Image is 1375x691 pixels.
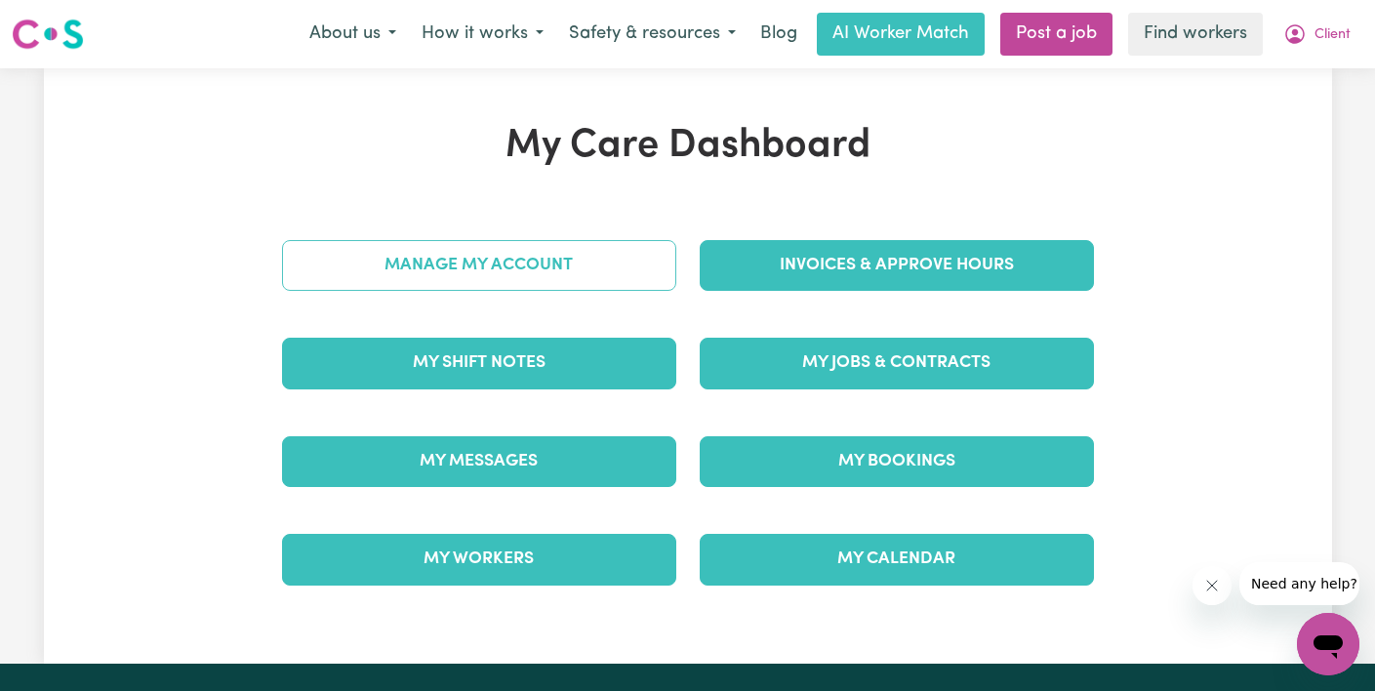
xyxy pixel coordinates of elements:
[282,534,676,585] a: My Workers
[556,14,748,55] button: Safety & resources
[1314,24,1351,46] span: Client
[1297,613,1359,675] iframe: Button to launch messaging window
[12,17,84,52] img: Careseekers logo
[282,436,676,487] a: My Messages
[409,14,556,55] button: How it works
[700,534,1094,585] a: My Calendar
[700,338,1094,388] a: My Jobs & Contracts
[1239,562,1359,605] iframe: Message from company
[12,12,84,57] a: Careseekers logo
[282,338,676,388] a: My Shift Notes
[1000,13,1112,56] a: Post a job
[700,436,1094,487] a: My Bookings
[297,14,409,55] button: About us
[270,123,1106,170] h1: My Care Dashboard
[700,240,1094,291] a: Invoices & Approve Hours
[1271,14,1363,55] button: My Account
[817,13,985,56] a: AI Worker Match
[282,240,676,291] a: Manage My Account
[748,13,809,56] a: Blog
[1128,13,1263,56] a: Find workers
[1193,566,1232,605] iframe: Close message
